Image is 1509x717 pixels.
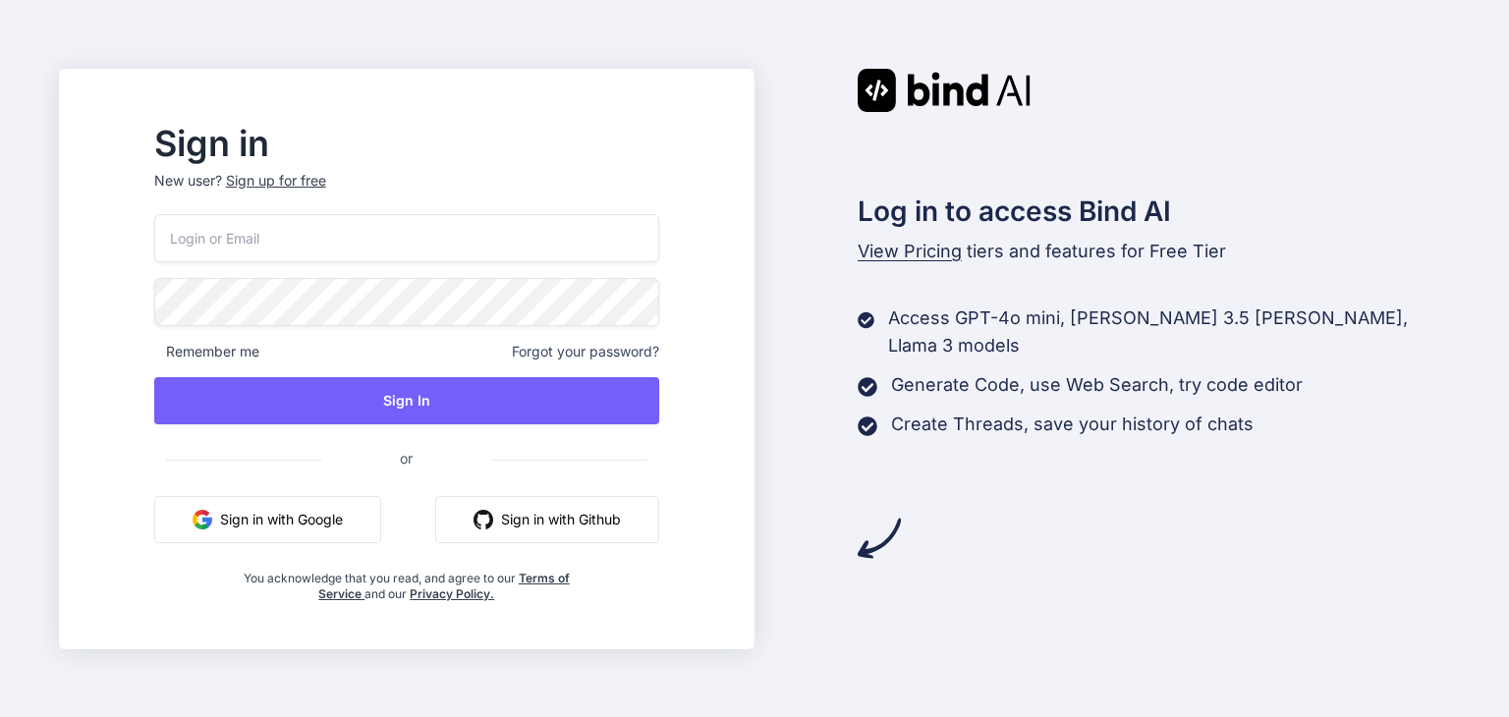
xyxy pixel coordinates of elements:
div: You acknowledge that you read, and agree to our and our [238,559,575,602]
p: New user? [154,171,659,214]
span: Forgot your password? [512,342,659,361]
h2: Sign in [154,128,659,159]
img: github [474,510,493,529]
a: Privacy Policy. [410,586,494,601]
button: Sign in with Github [435,496,659,543]
img: Bind AI logo [858,69,1031,112]
span: View Pricing [858,241,962,261]
p: Create Threads, save your history of chats [891,411,1254,438]
div: Sign up for free [226,171,326,191]
img: arrow [858,517,901,560]
img: google [193,510,212,529]
button: Sign In [154,377,659,424]
span: or [321,434,491,482]
button: Sign in with Google [154,496,381,543]
p: Access GPT-4o mini, [PERSON_NAME] 3.5 [PERSON_NAME], Llama 3 models [888,304,1450,359]
input: Login or Email [154,214,659,262]
h2: Log in to access Bind AI [858,191,1451,232]
p: tiers and features for Free Tier [858,238,1451,265]
a: Terms of Service [318,571,570,601]
p: Generate Code, use Web Search, try code editor [891,371,1303,399]
span: Remember me [154,342,259,361]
